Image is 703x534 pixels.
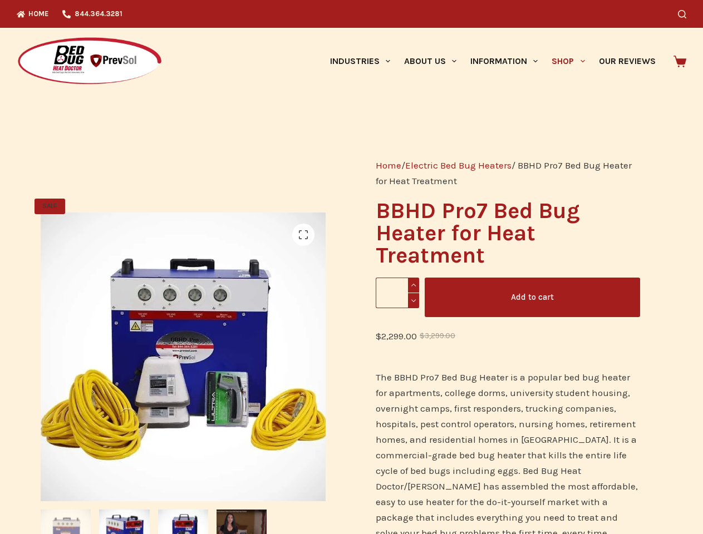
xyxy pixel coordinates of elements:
button: Add to cart [425,278,640,317]
button: Search [678,10,686,18]
span: $ [376,330,381,342]
h1: BBHD Pro7 Bed Bug Heater for Heat Treatment [376,200,640,266]
span: SALE [35,199,65,214]
a: Home [376,160,401,171]
a: Shop [545,28,592,95]
bdi: 3,299.00 [420,332,455,340]
a: Industries [323,28,397,95]
img: BBHD Pro7 Bed Bug Heater for Heat Treatment [41,212,330,501]
nav: Primary [323,28,662,95]
a: Information [464,28,545,95]
img: Prevsol/Bed Bug Heat Doctor [17,37,163,86]
a: Our Reviews [592,28,662,95]
nav: Breadcrumb [376,157,640,189]
span: $ [420,332,425,340]
a: View full-screen image gallery [292,224,314,246]
a: About Us [397,28,463,95]
input: Product quantity [376,278,419,308]
bdi: 2,299.00 [376,330,417,342]
a: Electric Bed Bug Heaters [405,160,512,171]
a: BBHD Pro7 Bed Bug Heater for Heat Treatment [41,350,330,361]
